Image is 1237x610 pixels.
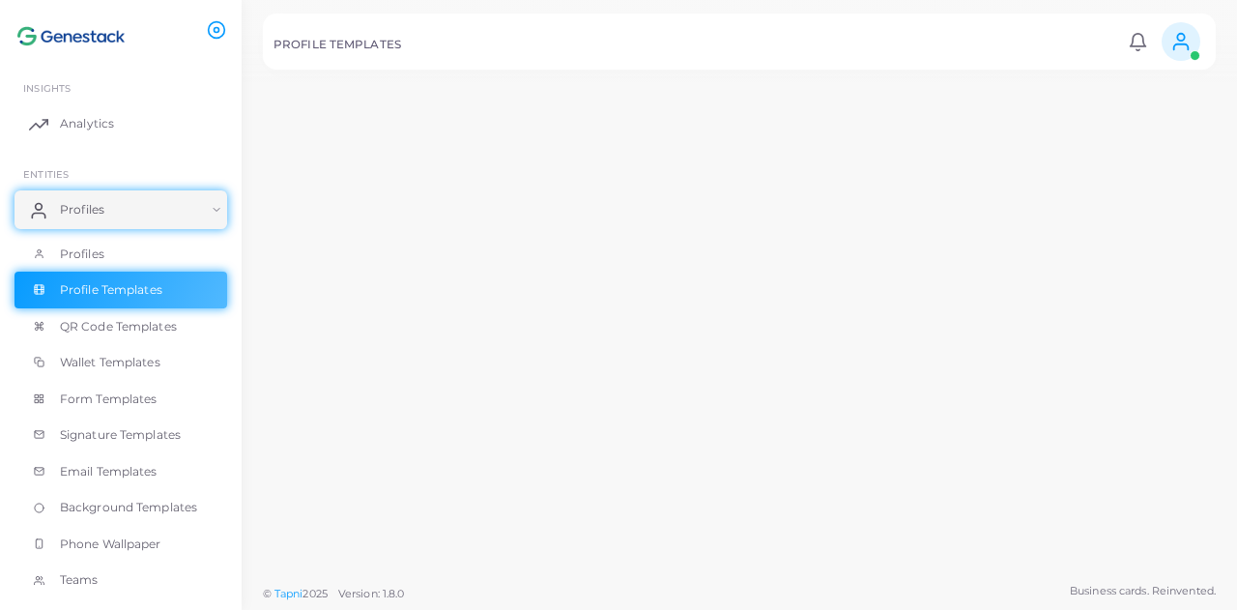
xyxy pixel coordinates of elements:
[60,115,114,132] span: Analytics
[60,354,160,371] span: Wallet Templates
[14,417,227,453] a: Signature Templates
[14,526,227,563] a: Phone Wallpaper
[1070,583,1216,599] span: Business cards. Reinvented.
[60,391,158,408] span: Form Templates
[60,201,104,218] span: Profiles
[17,18,125,54] img: logo
[14,344,227,381] a: Wallet Templates
[273,38,401,51] h5: PROFILE TEMPLATES
[60,318,177,335] span: QR Code Templates
[60,281,162,299] span: Profile Templates
[14,489,227,526] a: Background Templates
[14,381,227,418] a: Form Templates
[302,586,327,602] span: 2025
[60,463,158,480] span: Email Templates
[14,562,227,598] a: Teams
[274,587,303,600] a: Tapni
[338,587,405,600] span: Version: 1.8.0
[23,82,71,94] span: INSIGHTS
[60,536,161,553] span: Phone Wallpaper
[14,236,227,273] a: Profiles
[14,308,227,345] a: QR Code Templates
[14,104,227,143] a: Analytics
[60,499,197,516] span: Background Templates
[60,246,104,263] span: Profiles
[14,453,227,490] a: Email Templates
[14,190,227,229] a: Profiles
[60,426,181,444] span: Signature Templates
[23,168,69,180] span: ENTITIES
[263,586,404,602] span: ©
[14,272,227,308] a: Profile Templates
[60,571,99,589] span: Teams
